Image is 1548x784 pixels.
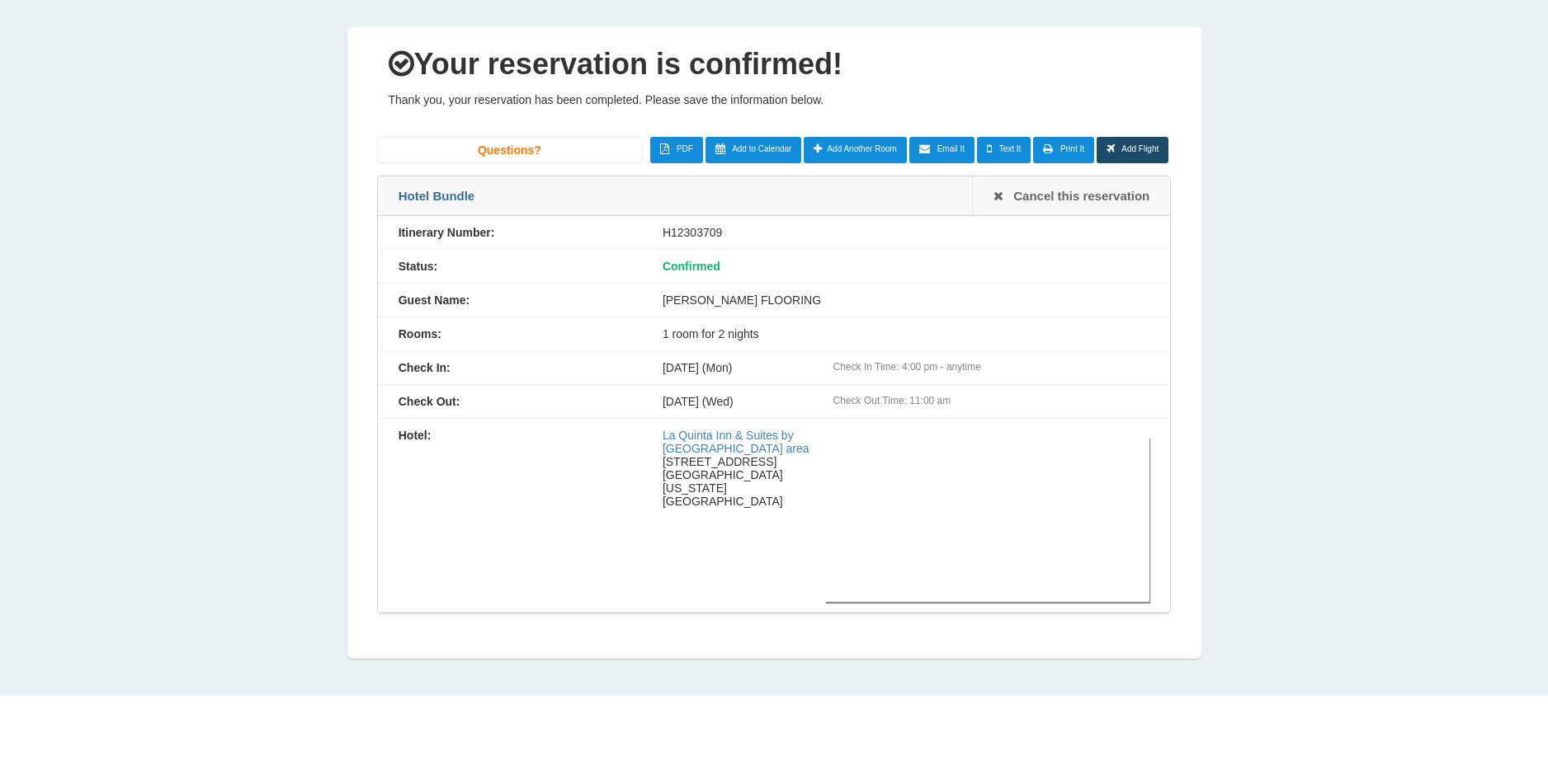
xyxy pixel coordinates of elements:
div: H12303709 [642,226,1170,239]
span: Print It [1060,144,1084,153]
a: Cancel this reservation [972,176,1170,215]
div: Confirmed [642,260,1170,273]
span: Add Another Room [827,144,897,153]
a: La Quinta Inn & Suites by [GEOGRAPHIC_DATA] area [663,429,809,455]
div: Check In: [378,361,642,374]
div: Status: [378,260,642,273]
a: Print It [1033,137,1094,163]
span: PDF [677,144,693,153]
div: Guest Name: [378,293,642,307]
span: Text It [999,144,1022,153]
span: Questions? [478,143,541,157]
a: Add Flight [1097,137,1168,163]
a: Add to Calendar [706,137,802,163]
div: Itinerary Number: [378,226,642,239]
p: Thank you, your reservation has been completed. Please save the information below. [389,93,1160,106]
div: [STREET_ADDRESS] [GEOGRAPHIC_DATA][US_STATE] [GEOGRAPHIC_DATA] [663,429,825,508]
span: Email It [937,144,965,153]
div: [DATE] (Mon) [642,361,1170,374]
div: Check Out Time: 11:00 am [833,395,1150,406]
a: Email It [909,137,975,163]
h1: Your reservation is confirmed! [389,48,1160,81]
div: [DATE] (Wed) [642,395,1170,408]
a: Questions? [377,137,642,163]
div: 1 room for 2 nights [642,327,1170,340]
div: Check In Time: 4:00 pm - anytime [833,361,1150,373]
span: Add Flight [1121,144,1159,153]
a: PDF [650,137,703,163]
div: Check Out: [378,395,642,408]
a: Add Another Room [804,137,907,163]
span: Add to Calendar [732,144,791,153]
div: Hotel: [378,429,642,442]
span: Hotel Bundle [399,189,475,203]
div: Rooms: [378,327,642,340]
div: [PERSON_NAME] FLOORING [642,293,1170,307]
a: Text It [977,137,1031,163]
